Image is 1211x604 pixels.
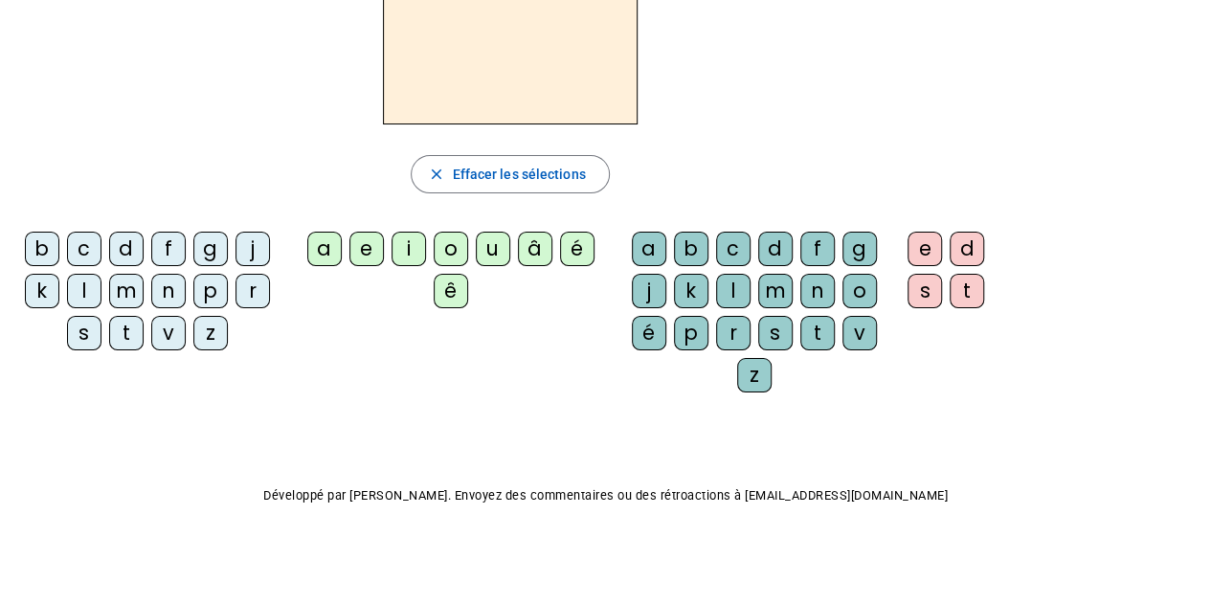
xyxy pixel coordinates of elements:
[758,316,793,350] div: s
[411,155,609,193] button: Effacer les sélections
[908,232,942,266] div: e
[67,232,101,266] div: c
[109,274,144,308] div: m
[434,232,468,266] div: o
[716,232,751,266] div: c
[235,274,270,308] div: r
[716,316,751,350] div: r
[842,274,877,308] div: o
[427,166,444,183] mat-icon: close
[737,358,772,392] div: z
[193,274,228,308] div: p
[800,274,835,308] div: n
[235,232,270,266] div: j
[632,316,666,350] div: é
[842,316,877,350] div: v
[674,316,708,350] div: p
[758,232,793,266] div: d
[193,232,228,266] div: g
[758,274,793,308] div: m
[193,316,228,350] div: z
[109,232,144,266] div: d
[716,274,751,308] div: l
[25,232,59,266] div: b
[151,232,186,266] div: f
[632,274,666,308] div: j
[15,484,1196,507] p: Développé par [PERSON_NAME]. Envoyez des commentaires ou des rétroactions à [EMAIL_ADDRESS][DOMAI...
[842,232,877,266] div: g
[908,274,942,308] div: s
[674,274,708,308] div: k
[67,274,101,308] div: l
[452,163,585,186] span: Effacer les sélections
[632,232,666,266] div: a
[151,274,186,308] div: n
[560,232,594,266] div: é
[151,316,186,350] div: v
[392,232,426,266] div: i
[67,316,101,350] div: s
[674,232,708,266] div: b
[950,232,984,266] div: d
[950,274,984,308] div: t
[518,232,552,266] div: â
[800,232,835,266] div: f
[25,274,59,308] div: k
[109,316,144,350] div: t
[800,316,835,350] div: t
[476,232,510,266] div: u
[349,232,384,266] div: e
[434,274,468,308] div: ê
[307,232,342,266] div: a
